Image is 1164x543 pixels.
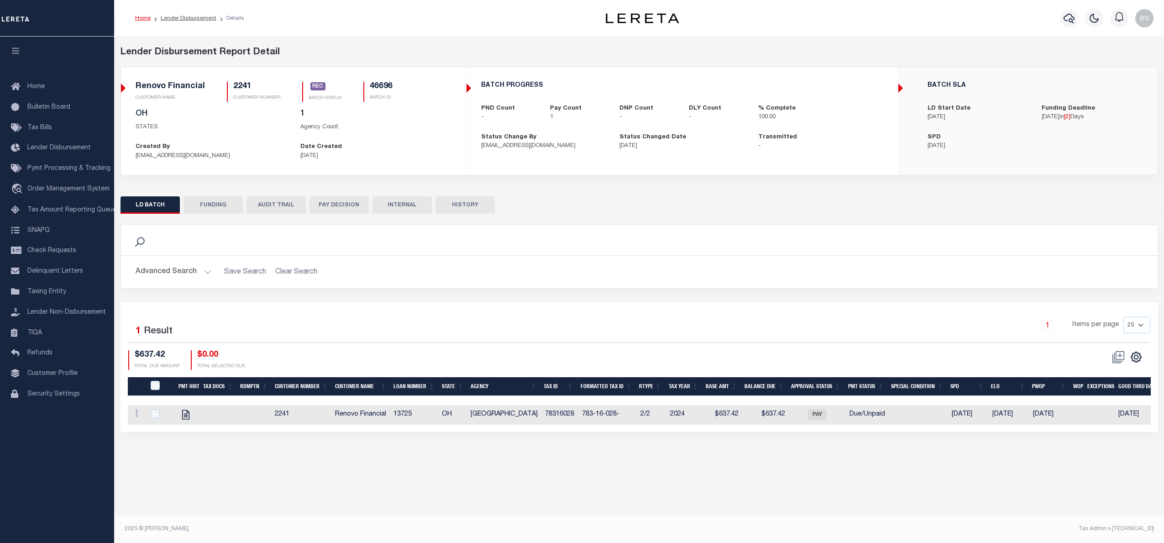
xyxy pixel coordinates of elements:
[438,377,467,396] th: State: activate to sort column ascending
[197,350,245,360] h4: $0.00
[271,405,331,425] td: 2241
[199,377,237,396] th: Tax Docs: activate to sort column ascending
[216,14,244,22] li: Details
[435,196,495,214] button: HISTORY
[118,525,640,533] div: 2025 © [PERSON_NAME].
[550,104,582,113] label: Pay Count
[27,165,110,172] span: Pymt Processing & Tracking
[1108,350,1129,364] span: Status should not be "REC" to perform this action.
[136,142,170,152] label: Created By
[27,125,52,131] span: Tax Bills
[741,377,787,396] th: Balance Due: activate to sort column ascending
[578,405,637,425] td: 783-16-028-
[246,196,306,214] button: AUDIT TRAIL
[1064,114,1070,120] span: [ ]
[550,113,606,122] p: 1
[541,405,578,425] td: 78316028
[646,525,1154,533] div: Tax Admin v.[TECHNICAL_ID]
[665,377,702,396] th: Tax Year: activate to sort column ascending
[27,145,91,151] span: Lender Disbursement
[27,268,83,274] span: Delinquent Letters
[1042,104,1095,113] label: Funding Deadline
[619,133,686,142] label: Status Changed Date
[849,411,885,417] span: Due/Unpaid
[27,329,42,336] span: TIQA
[390,405,438,425] td: 13725
[758,133,797,142] label: Transmitted
[300,123,451,132] p: Agency Count
[467,377,540,396] th: Agency: activate to sort column ascending
[758,104,796,113] label: % Complete
[989,405,1029,425] td: [DATE]
[808,409,826,420] span: PAY
[928,142,1028,151] p: [DATE]
[27,370,78,377] span: Customer Profile
[1043,320,1053,330] a: 1
[1072,320,1119,330] span: Items per page
[27,391,80,397] span: Security Settings
[309,196,369,214] button: PAY DECISION
[637,405,666,425] td: 2/2
[438,405,467,425] td: OH
[887,377,947,396] th: Special Condition: activate to sort column ascending
[928,82,1143,90] h5: BATCH SLA
[481,113,537,122] p: -
[928,113,1028,122] p: [DATE]
[577,377,635,396] th: Formatted Tax Id: activate to sort column ascending
[467,405,541,425] td: [GEOGRAPHIC_DATA]
[136,109,287,119] h5: OH
[1042,114,1059,120] span: [DATE]
[11,184,26,195] i: travel_explore
[540,377,577,396] th: Tax Id: activate to sort column ascending
[844,377,887,396] th: Pmt Status: activate to sort column ascending
[136,82,205,92] h5: Renovo Financial
[702,377,741,396] th: Base Amt: activate to sort column ascending
[300,142,342,152] label: Date Created
[1029,405,1070,425] td: [DATE]
[309,95,341,102] p: BATCH STATUS
[310,83,326,91] a: REC
[703,405,742,425] td: $637.42
[175,377,199,396] th: Pmt Hist
[128,377,145,396] th: &nbsp;&nbsp;&nbsp;&nbsp;&nbsp;&nbsp;&nbsp;&nbsp;&nbsp;&nbsp;
[121,46,1158,59] div: Lender Disbursement Report Detail
[987,377,1028,396] th: ELD: activate to sort column ascending
[948,405,989,425] td: [DATE]
[161,16,216,21] a: Lender Disbursement
[372,196,432,214] button: INTERNAL
[145,377,175,396] th: PayeePmtBatchStatus
[136,95,205,101] p: CUSTOMER NAME
[136,123,287,132] p: STATES
[481,82,883,90] h5: BATCH PROGRESS
[689,104,721,113] label: DLY Count
[689,113,745,122] p: -
[619,142,745,151] p: [DATE]
[635,377,665,396] th: RType: activate to sort column ascending
[481,104,515,113] label: PND Count
[136,152,287,161] p: [EMAIL_ADDRESS][DOMAIN_NAME]
[27,186,110,192] span: Order Management System
[1042,113,1142,122] p: in Days
[787,377,844,396] th: Approval Status: activate to sort column ascending
[300,109,451,119] h5: 1
[135,16,151,21] a: Home
[310,82,326,90] span: REC
[136,263,211,281] button: Advanced Search
[27,248,76,254] span: Check Requests
[742,405,789,425] td: $637.42
[666,405,703,425] td: 2024
[1070,377,1084,396] th: WOP
[619,104,653,113] label: DNP Count
[135,350,180,360] h4: $637.42
[233,95,280,101] p: CUSTOMER NUMBER
[947,377,988,396] th: SPD: activate to sort column ascending
[928,104,970,113] label: LD Start Date
[27,227,50,233] span: SNAPQ
[27,350,52,356] span: Refunds
[758,113,814,122] p: 100.00
[1065,114,1069,120] span: 2
[27,207,116,213] span: Tax Amount Reporting Queue
[144,324,173,339] label: Result
[606,13,679,23] img: logo-dark.svg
